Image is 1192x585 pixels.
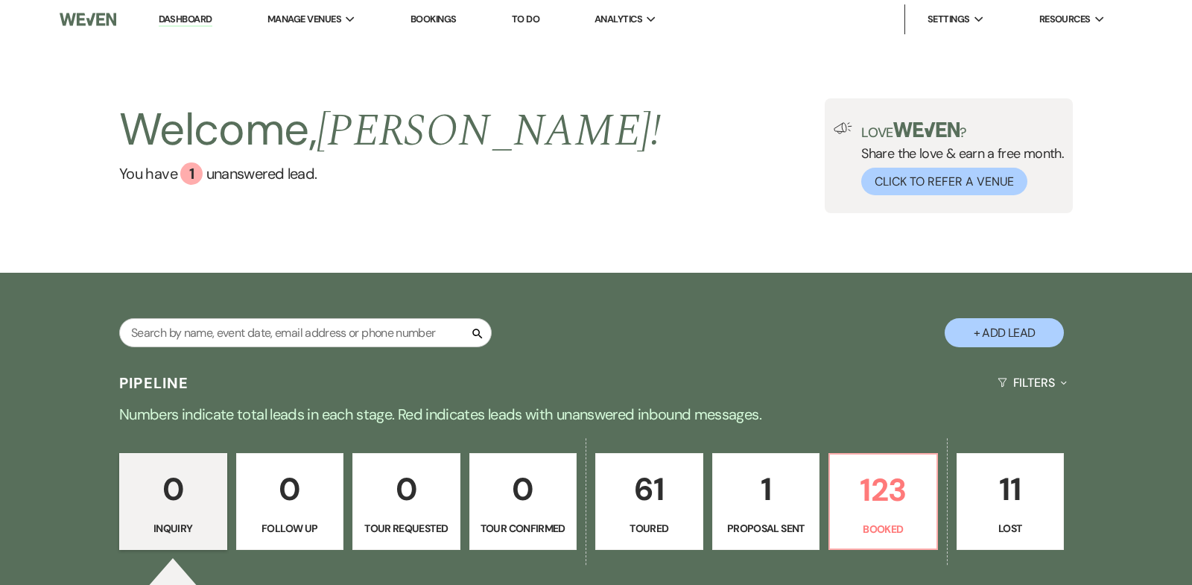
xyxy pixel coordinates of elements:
[605,520,694,537] p: Toured
[992,363,1073,402] button: Filters
[861,168,1027,195] button: Click to Refer a Venue
[852,122,1064,195] div: Share the love & earn a free month.
[928,12,970,27] span: Settings
[352,453,460,550] a: 0Tour Requested
[60,402,1132,426] p: Numbers indicate total leads in each stage. Red indicates leads with unanswered inbound messages.
[119,453,227,550] a: 0Inquiry
[828,453,938,550] a: 123Booked
[595,453,703,550] a: 61Toured
[119,162,661,185] a: You have 1 unanswered lead.
[129,464,218,514] p: 0
[479,520,568,537] p: Tour Confirmed
[159,13,212,27] a: Dashboard
[236,453,344,550] a: 0Follow Up
[60,4,116,35] img: Weven Logo
[246,464,335,514] p: 0
[119,98,661,162] h2: Welcome,
[722,464,811,514] p: 1
[362,520,451,537] p: Tour Requested
[839,521,928,537] p: Booked
[861,122,1064,139] p: Love ?
[712,453,820,550] a: 1Proposal Sent
[834,122,852,134] img: loud-speaker-illustration.svg
[1039,12,1091,27] span: Resources
[966,464,1055,514] p: 11
[317,97,661,165] span: [PERSON_NAME] !
[362,464,451,514] p: 0
[605,464,694,514] p: 61
[469,453,577,550] a: 0Tour Confirmed
[512,13,539,25] a: To Do
[119,373,189,393] h3: Pipeline
[180,162,203,185] div: 1
[267,12,341,27] span: Manage Venues
[893,122,960,137] img: weven-logo-green.svg
[945,318,1064,347] button: + Add Lead
[479,464,568,514] p: 0
[957,453,1065,550] a: 11Lost
[839,465,928,515] p: 123
[595,12,642,27] span: Analytics
[966,520,1055,537] p: Lost
[722,520,811,537] p: Proposal Sent
[410,13,457,25] a: Bookings
[129,520,218,537] p: Inquiry
[119,318,492,347] input: Search by name, event date, email address or phone number
[246,520,335,537] p: Follow Up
